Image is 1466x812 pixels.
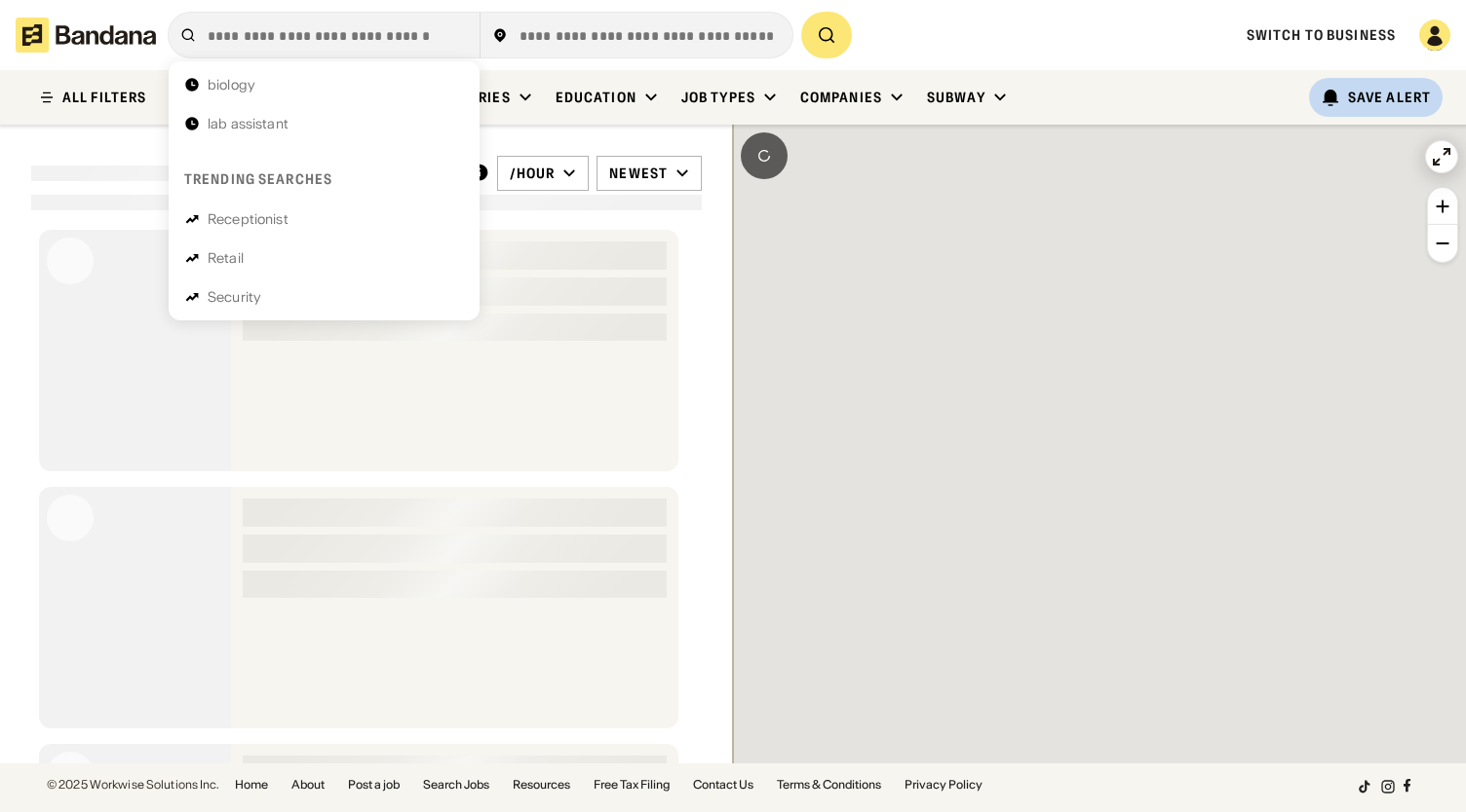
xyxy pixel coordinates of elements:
[348,779,400,791] a: Post a job
[513,779,570,791] a: Resources
[609,165,668,182] div: Newest
[235,779,268,791] a: Home
[291,779,325,791] a: About
[423,779,489,791] a: Search Jobs
[208,251,244,265] div: Retail
[905,779,983,791] a: Privacy Policy
[208,290,261,304] div: Security
[1348,89,1431,106] div: Save Alert
[47,779,219,791] div: © 2025 Workwise Solutions Inc.
[16,18,156,53] img: Bandana logotype
[62,91,146,104] div: ALL FILTERS
[208,212,289,226] div: Receptionist
[208,117,289,130] div: lab assistant
[1247,26,1396,44] a: Switch to Business
[927,89,985,106] div: Subway
[184,170,332,188] div: Trending searches
[777,779,881,791] a: Terms & Conditions
[594,779,670,791] a: Free Tax Filing
[556,89,637,106] div: Education
[693,779,753,791] a: Contact Us
[208,78,255,92] div: biology
[800,89,882,106] div: Companies
[510,165,556,182] div: /hour
[31,222,702,763] div: grid
[681,89,755,106] div: Job Types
